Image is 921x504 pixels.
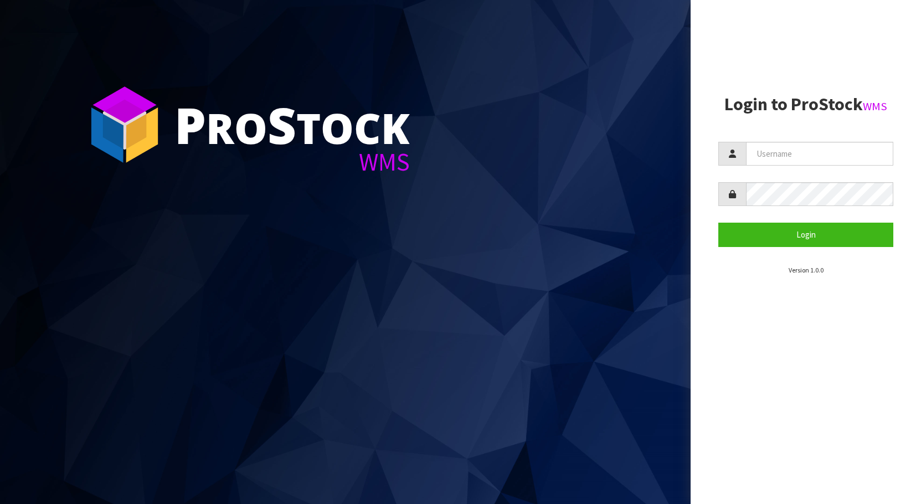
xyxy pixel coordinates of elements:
input: Username [746,142,893,166]
h2: Login to ProStock [718,95,893,114]
img: ProStock Cube [83,83,166,166]
small: WMS [863,99,887,114]
button: Login [718,223,893,246]
small: Version 1.0.0 [789,266,824,274]
div: ro tock [174,100,410,150]
span: S [267,91,296,158]
span: P [174,91,206,158]
div: WMS [174,150,410,174]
